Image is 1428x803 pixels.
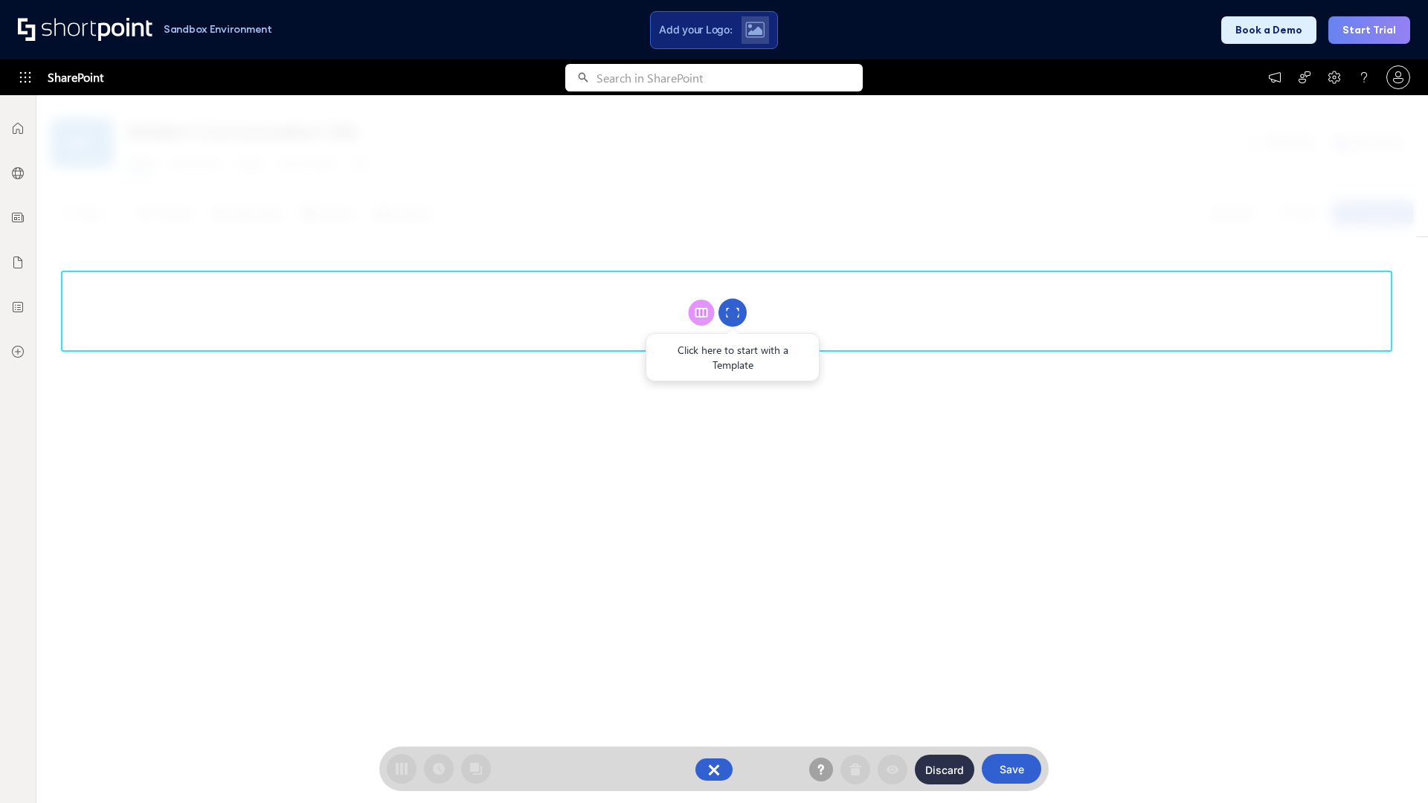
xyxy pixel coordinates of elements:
[1328,16,1410,44] button: Start Trial
[1221,16,1316,44] button: Book a Demo
[659,23,732,36] span: Add your Logo:
[915,755,974,784] button: Discard
[982,754,1041,784] button: Save
[48,59,103,95] span: SharePoint
[745,22,765,38] img: Upload logo
[1354,732,1428,803] iframe: Chat Widget
[596,64,863,91] input: Search in SharePoint
[164,25,272,33] h1: Sandbox Environment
